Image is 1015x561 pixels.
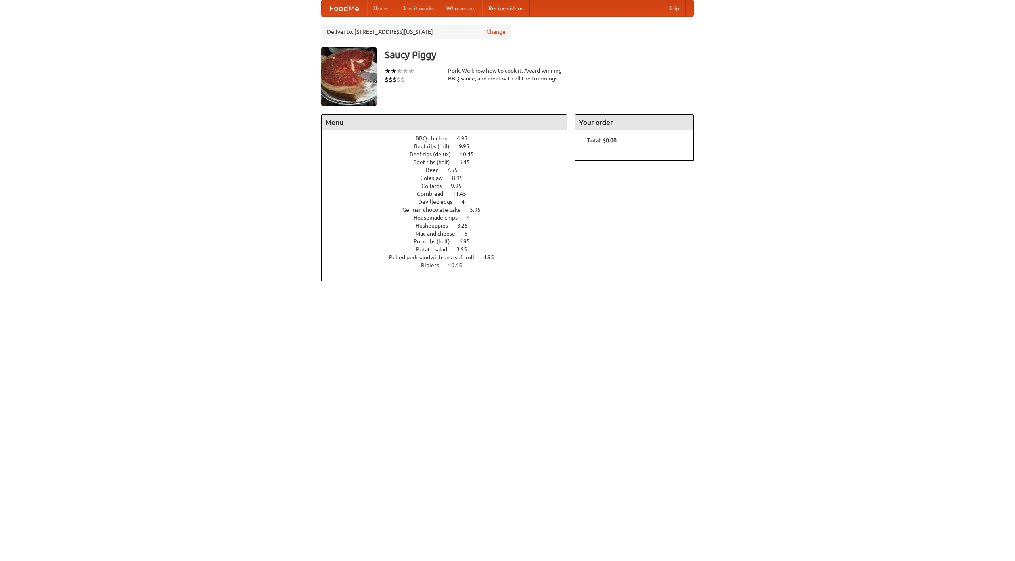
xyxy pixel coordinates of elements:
a: BBQ chicken 4.95 [416,135,482,142]
span: 4.95 [483,254,502,260]
span: BBQ chicken [416,135,456,142]
li: ★ [408,67,414,75]
a: Cornbread 11.45 [417,191,481,197]
span: German chocolate cake [402,207,469,213]
span: 3.25 [457,222,476,229]
span: 6.95 [459,238,478,245]
span: 4 [462,199,473,205]
li: $ [385,75,389,84]
span: 10.45 [448,262,470,268]
span: 3.95 [456,246,475,253]
span: 9.95 [459,143,477,149]
img: angular.jpg [321,47,377,106]
span: Potato salad [416,246,455,253]
a: FoodMe [322,0,367,16]
a: How it works [395,0,440,16]
span: Beef ribs (delux) [410,151,459,157]
li: ★ [391,67,396,75]
span: Collards [421,183,450,189]
a: Who we are [440,0,482,16]
a: Recipe videos [482,0,530,16]
h4: Your order [575,115,693,130]
span: Riblets [421,262,447,268]
a: Potato salad 3.95 [416,246,482,253]
a: German chocolate cake 5.95 [402,207,495,213]
li: ★ [396,67,402,75]
a: Coleslaw 8.95 [420,175,477,181]
span: Beer [426,167,446,173]
li: $ [396,75,400,84]
a: Hushpuppies 3.25 [416,222,483,229]
b: Total: $0.00 [587,137,617,144]
a: Devilled eggs 4 [418,199,479,205]
li: $ [389,75,393,84]
span: Cornbread [417,191,451,197]
li: $ [393,75,396,84]
a: Riblets 10.45 [421,262,477,268]
span: Housemade chips [414,214,465,221]
span: 4.95 [457,135,475,142]
span: Devilled eggs [418,199,460,205]
a: Collards 9.95 [421,183,476,189]
li: $ [400,75,404,84]
div: Pork. We know how to cook it. Award-winning BBQ sauce, and meat with all the trimmings. [448,67,567,82]
h3: Saucy Piggy [385,47,694,63]
a: Beef ribs (delux) 10.45 [410,151,488,157]
a: Mac and cheese 6 [416,230,482,237]
a: Beef ribs (half) 6.45 [413,159,485,165]
span: 4 [467,214,478,221]
span: 5.95 [470,207,488,213]
span: 6 [464,230,475,237]
h4: Menu [322,115,567,130]
span: 6.45 [459,159,478,165]
a: Home [367,0,395,16]
div: Deliver to: [STREET_ADDRESS][US_STATE] [321,25,511,39]
li: ★ [385,67,391,75]
span: Pork ribs (half) [414,238,458,245]
a: Pulled pork sandwich on a soft roll 4.95 [389,254,509,260]
li: ★ [402,67,408,75]
span: 8.95 [452,175,471,181]
a: Change [486,28,506,36]
span: 7.55 [447,167,465,173]
span: Coleslaw [420,175,451,181]
span: Beef ribs (full) [414,143,458,149]
span: Hushpuppies [416,222,456,229]
span: 11.45 [452,191,474,197]
a: Beef ribs (full) 9.95 [414,143,484,149]
a: Pork ribs (half) 6.95 [414,238,485,245]
span: Beef ribs (half) [413,159,458,165]
a: Help [661,0,686,16]
span: 10.45 [460,151,482,157]
span: Pulled pork sandwich on a soft roll [389,254,482,260]
a: Housemade chips 4 [414,214,485,221]
a: Beer 7.55 [426,167,472,173]
span: Mac and cheese [416,230,463,237]
span: 9.95 [451,183,469,189]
